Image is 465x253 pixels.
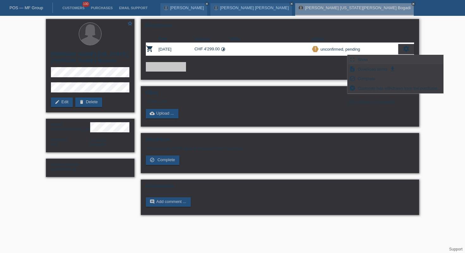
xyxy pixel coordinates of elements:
a: deleteDelete [75,98,102,107]
a: Email Support [116,6,151,10]
span: Switzerland [51,142,57,147]
i: description [349,66,356,72]
th: Date [158,35,195,43]
th: Amount [195,35,231,43]
i: delete [79,99,84,104]
a: [PERSON_NAME] [US_STATE][PERSON_NAME] Bogadi [305,5,411,10]
span: External reference [51,163,79,167]
h2: [PERSON_NAME] [US_STATE][PERSON_NAME] Bogadi [51,51,129,67]
i: 48 instalments [221,47,226,52]
td: [DATE] [158,43,195,56]
span: 100 [82,2,90,7]
i: close [205,2,208,5]
p: The purchase is still open and needs to be completed. [146,146,414,151]
a: close [289,2,294,6]
span: Download terms [357,65,388,73]
div: No documents required [347,99,414,104]
a: close [205,2,209,6]
a: Purchases [88,6,116,10]
i: check_circle_outline [349,75,356,82]
i: cloud_upload [150,111,155,116]
span: Complete [357,75,376,82]
i: add_shopping_cart [150,64,155,69]
a: [PERSON_NAME] [PERSON_NAME] [220,5,289,10]
td: CHF 4'299.00 [195,43,231,56]
a: close [411,2,416,6]
i: star_border [127,21,133,26]
a: [PERSON_NAME] [170,5,204,10]
i: close [412,2,415,5]
a: commentAdd comment ... [146,197,191,207]
a: Customers [59,6,88,10]
div: 42851573128 [51,162,90,172]
span: Language [90,138,106,142]
i: check_circle_outline [150,157,155,162]
i: settings [403,45,410,52]
i: edit [55,99,60,104]
span: Deutsch [90,142,105,147]
i: POSP00026653 [146,45,153,53]
i: comment [150,199,155,204]
a: Support [449,247,462,251]
span: Complete [158,157,175,162]
h2: Files [146,90,414,99]
h2: Purchases [146,22,414,32]
a: star_border [127,21,133,27]
span: Show [357,56,369,63]
div: unconfirmed, pending [319,46,360,53]
i: priority_high [313,47,318,51]
div: No files yet [146,99,339,104]
h2: Workflow [146,136,414,146]
a: editEdit [51,98,73,107]
span: Nationality [51,138,67,142]
i: fullscreen [349,56,356,63]
a: check_circle_outline Complete [146,155,179,165]
a: cloud_uploadUpload ... [146,109,178,118]
th: Note [230,35,312,43]
i: info_outline [347,99,352,104]
i: close [290,2,293,5]
a: POS — MF Group [9,5,43,10]
div: [DEMOGRAPHIC_DATA] [51,122,90,132]
th: Status [312,35,398,43]
h2: Comments [146,183,414,193]
i: get_app [389,66,396,72]
a: add_shopping_cartAdd purchase [146,62,186,72]
span: Gender [51,123,63,127]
